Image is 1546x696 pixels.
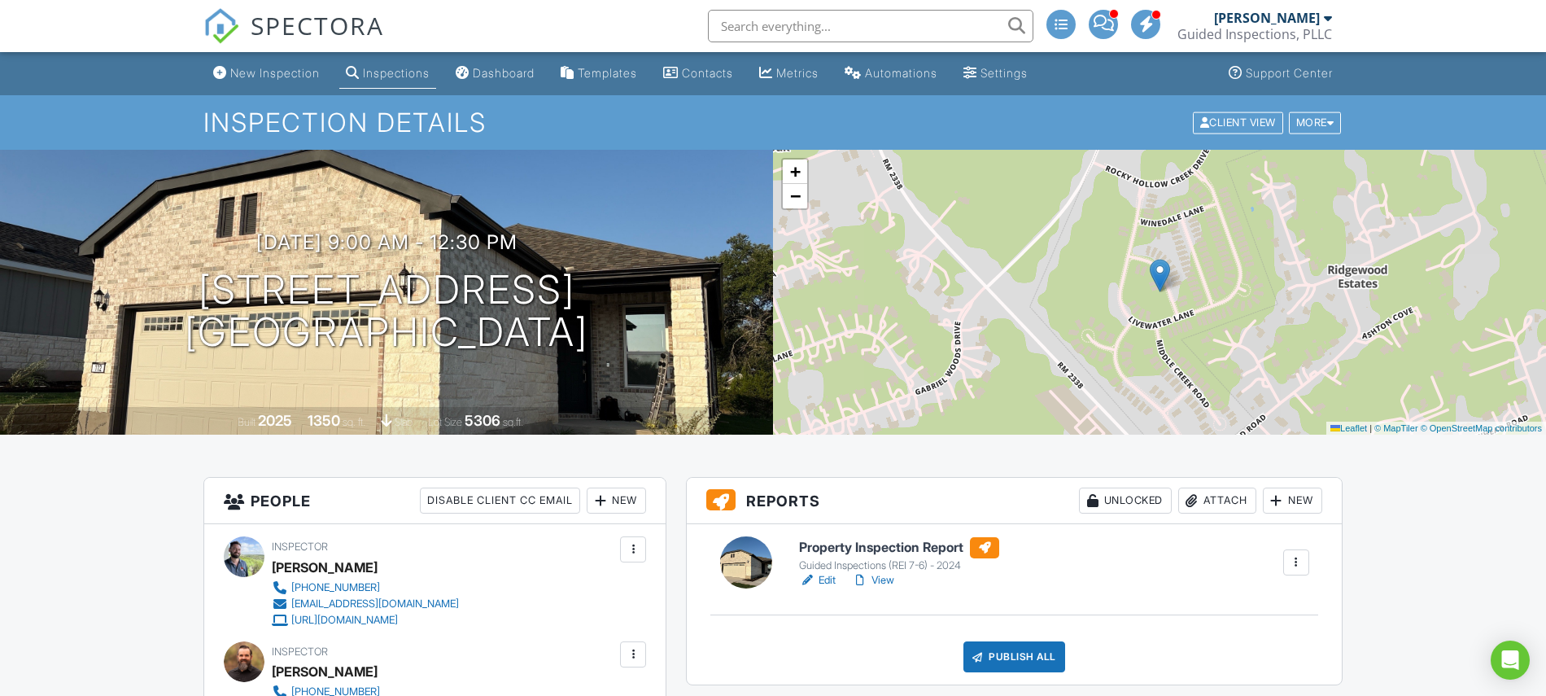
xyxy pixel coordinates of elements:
[308,412,340,429] div: 1350
[1374,423,1418,433] a: © MapTiler
[291,598,459,611] div: [EMAIL_ADDRESS][DOMAIN_NAME]
[272,646,328,658] span: Inspector
[838,59,944,89] a: Automations (Advanced)
[428,416,462,428] span: Lot Size
[473,66,535,80] div: Dashboard
[1079,488,1172,514] div: Unlocked
[865,66,937,80] div: Automations
[1178,488,1256,514] div: Attach
[980,66,1028,80] div: Settings
[207,59,326,89] a: New Inspection
[657,59,740,89] a: Contacts
[790,186,801,206] span: −
[272,580,459,596] a: [PHONE_NUMBER]
[339,59,436,89] a: Inspections
[783,184,807,208] a: Zoom out
[203,108,1343,137] h1: Inspection Details
[1289,112,1342,134] div: More
[230,66,320,80] div: New Inspection
[957,59,1034,89] a: Settings
[272,596,459,612] a: [EMAIL_ADDRESS][DOMAIN_NAME]
[449,59,541,89] a: Dashboard
[258,412,292,429] div: 2025
[1177,26,1332,42] div: Guided Inspections, PLLC
[503,416,523,428] span: sq.ft.
[272,555,378,580] div: [PERSON_NAME]
[203,22,384,56] a: SPECTORA
[1491,641,1530,680] div: Open Intercom Messenger
[291,614,398,627] div: [URL][DOMAIN_NAME]
[1330,423,1367,433] a: Leaflet
[185,269,588,355] h1: [STREET_ADDRESS] [GEOGRAPHIC_DATA]
[256,231,518,253] h3: [DATE] 9:00 am - 12:30 pm
[1246,66,1333,80] div: Support Center
[799,572,836,589] a: Edit
[272,541,328,553] span: Inspector
[963,641,1065,672] div: Publish All
[783,160,807,184] a: Zoom in
[1193,112,1283,134] div: Client View
[395,416,413,428] span: slab
[1222,59,1339,89] a: Support Center
[272,612,459,628] a: [URL][DOMAIN_NAME]
[790,161,801,182] span: +
[465,412,500,429] div: 5306
[708,10,1033,42] input: Search everything...
[420,488,580,514] div: Disable Client CC Email
[343,416,365,428] span: sq. ft.
[251,8,384,42] span: SPECTORA
[1150,259,1170,292] img: Marker
[776,66,819,80] div: Metrics
[1191,116,1287,128] a: Client View
[578,66,637,80] div: Templates
[1214,10,1320,26] div: [PERSON_NAME]
[363,66,430,80] div: Inspections
[687,478,1342,524] h3: Reports
[852,572,894,589] a: View
[272,659,378,684] div: [PERSON_NAME]
[1263,488,1322,514] div: New
[291,581,380,594] div: [PHONE_NUMBER]
[799,559,999,572] div: Guided Inspections (REI 7-6) - 2024
[203,8,239,44] img: The Best Home Inspection Software - Spectora
[204,478,666,524] h3: People
[682,66,733,80] div: Contacts
[1421,423,1542,433] a: © OpenStreetMap contributors
[753,59,825,89] a: Metrics
[238,416,255,428] span: Built
[1369,423,1372,433] span: |
[554,59,644,89] a: Templates
[587,488,646,514] div: New
[799,537,999,558] h6: Property Inspection Report
[799,537,999,573] a: Property Inspection Report Guided Inspections (REI 7-6) - 2024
